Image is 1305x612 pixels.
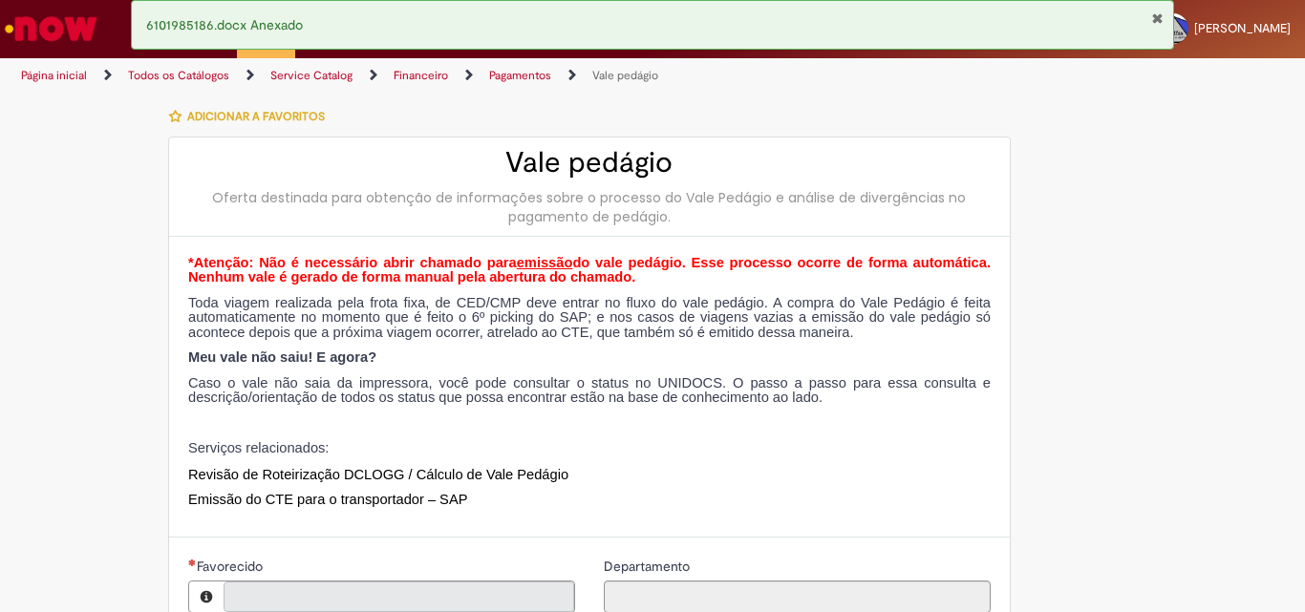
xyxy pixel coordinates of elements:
a: Service Catalog [270,68,353,83]
a: Vale pedágio [592,68,658,83]
p: Serviços relacionados: [188,441,991,456]
label: Somente leitura - Departamento [604,557,694,576]
a: Limpar campo Favorecido [224,581,574,612]
a: Página inicial [21,68,87,83]
p: Toda viagem realizada pela frota fixa, de CED/CMP deve entrar no fluxo do vale pedágio. A compra ... [188,296,991,341]
a: Pagamentos [489,68,551,83]
button: Fechar Notificação [1151,11,1164,26]
span: 6101985186.docx Anexado [146,16,303,33]
span: emissão [517,255,573,270]
a: Todos os Catálogos [128,68,229,83]
a: Revisão de Roteirização DCLOGG / Cálculo de Vale Pedágio [188,467,568,482]
div: Oferta destinada para obtenção de informações sobre o processo do Vale Pedágio e análise de diver... [188,188,991,226]
button: Favorecido, Visualizar este registro [189,581,224,612]
a: Emissão do CTE para o transportador – SAP [188,492,467,507]
span: Somente leitura - Departamento [604,558,694,575]
button: Adicionar a Favoritos [168,96,335,137]
p: Caso o vale não saia da impressora, você pode consultar o status no UNIDOCS. O passo a passo para... [188,376,991,406]
span: [PERSON_NAME] [1194,20,1291,36]
ul: Trilhas de página [14,58,856,94]
span: Adicionar a Favoritos [187,109,325,124]
span: Necessários [188,559,197,566]
h2: Vale pedágio [188,147,991,179]
img: ServiceNow [2,10,100,48]
label: Somente leitura - Necessários - Favorecido [188,557,267,576]
span: Necessários - Favorecido [197,558,267,575]
strong: Meu vale não saiu! E agora? [188,349,376,365]
a: Financeiro [394,68,448,83]
span: *Atenção: Não é necessário abrir chamado para do vale pedágio. Esse processo ocorre de forma auto... [188,255,991,285]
